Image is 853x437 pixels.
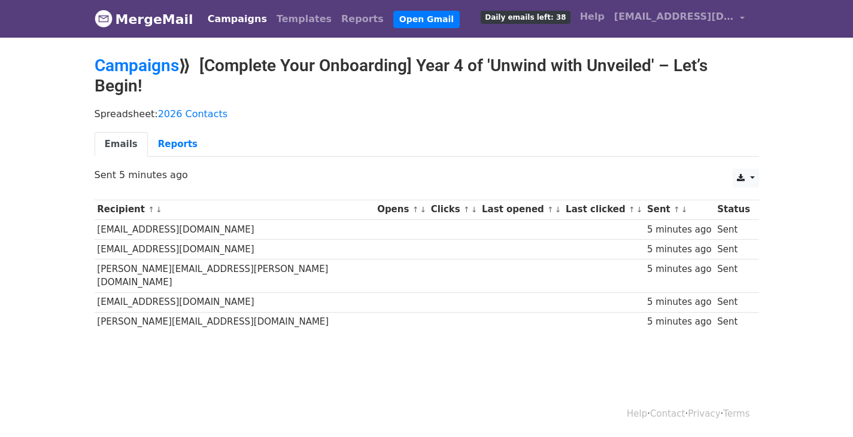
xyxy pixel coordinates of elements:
[627,408,647,419] a: Help
[95,56,179,75] a: Campaigns
[95,10,113,27] img: MergeMail logo
[95,292,375,312] td: [EMAIL_ADDRESS][DOMAIN_NAME]
[393,11,460,28] a: Open Gmail
[644,200,714,219] th: Sent
[148,132,208,157] a: Reports
[650,408,685,419] a: Contact
[714,259,752,292] td: Sent
[95,239,375,259] td: [EMAIL_ADDRESS][DOMAIN_NAME]
[723,408,749,419] a: Terms
[203,7,272,31] a: Campaigns
[95,56,759,96] h2: ⟫ [Complete Your Onboarding] Year 4 of 'Unwind with Unveiled' – Let’s Begin!
[555,205,561,214] a: ↓
[673,205,680,214] a: ↑
[481,11,570,24] span: Daily emails left: 38
[563,200,644,219] th: Last clicked
[714,219,752,239] td: Sent
[420,205,426,214] a: ↓
[158,108,227,120] a: 2026 Contacts
[95,259,375,292] td: [PERSON_NAME][EMAIL_ADDRESS][PERSON_NAME][DOMAIN_NAME]
[471,205,478,214] a: ↓
[688,408,720,419] a: Privacy
[95,7,193,32] a: MergeMail
[95,132,148,157] a: Emails
[95,169,759,181] p: Sent 5 minutes ago
[714,239,752,259] td: Sent
[609,5,749,33] a: [EMAIL_ADDRESS][DOMAIN_NAME]
[95,108,759,120] p: Spreadsheet:
[95,219,375,239] td: [EMAIL_ADDRESS][DOMAIN_NAME]
[647,262,712,276] div: 5 minutes ago
[614,10,734,24] span: [EMAIL_ADDRESS][DOMAIN_NAME]
[714,200,752,219] th: Status
[647,223,712,237] div: 5 minutes ago
[374,200,428,219] th: Opens
[547,205,554,214] a: ↑
[647,315,712,329] div: 5 minutes ago
[95,200,375,219] th: Recipient
[336,7,388,31] a: Reports
[156,205,162,214] a: ↓
[95,312,375,332] td: [PERSON_NAME][EMAIL_ADDRESS][DOMAIN_NAME]
[575,5,609,29] a: Help
[476,5,575,29] a: Daily emails left: 38
[428,200,479,219] th: Clicks
[636,205,643,214] a: ↓
[148,205,154,214] a: ↑
[714,292,752,312] td: Sent
[412,205,419,214] a: ↑
[629,205,635,214] a: ↑
[647,243,712,256] div: 5 minutes ago
[647,295,712,309] div: 5 minutes ago
[681,205,688,214] a: ↓
[272,7,336,31] a: Templates
[479,200,563,219] th: Last opened
[463,205,470,214] a: ↑
[714,312,752,332] td: Sent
